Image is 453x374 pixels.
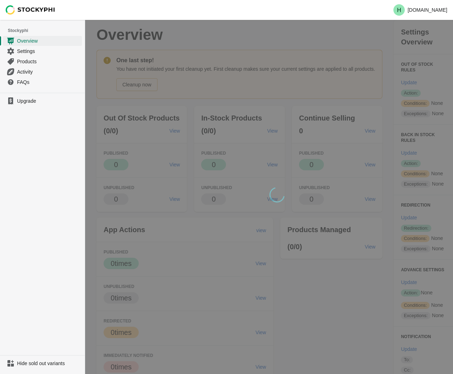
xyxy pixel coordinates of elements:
[8,27,85,34] span: Stockyphi
[17,58,81,65] span: Products
[3,56,82,66] a: Products
[17,68,81,75] span: Activity
[391,3,450,17] button: Avatar with initials H[DOMAIN_NAME]
[17,79,81,86] span: FAQs
[3,66,82,77] a: Activity
[17,37,81,44] span: Overview
[6,5,55,15] img: Stockyphi
[17,97,81,105] span: Upgrade
[3,96,82,106] a: Upgrade
[397,7,401,13] text: H
[17,360,81,367] span: Hide sold out variants
[408,7,447,13] p: [DOMAIN_NAME]
[3,358,82,368] a: Hide sold out variants
[3,77,82,87] a: FAQs
[3,46,82,56] a: Settings
[17,48,81,55] span: Settings
[393,4,405,16] span: Avatar with initials H
[3,36,82,46] a: Overview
